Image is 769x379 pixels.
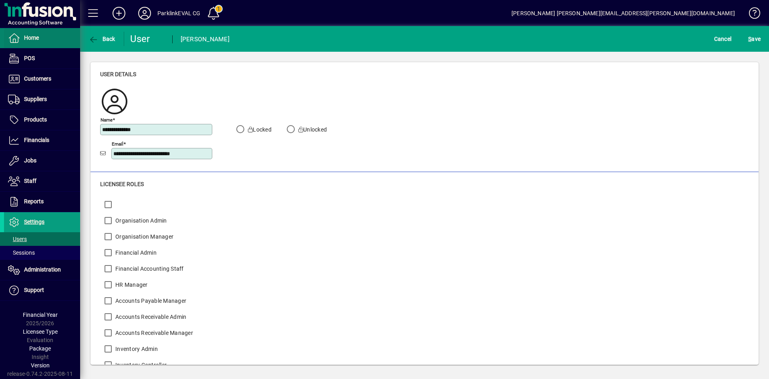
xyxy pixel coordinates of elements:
span: Jobs [24,157,36,164]
div: [PERSON_NAME] [PERSON_NAME][EMAIL_ADDRESS][PERSON_NAME][DOMAIN_NAME] [511,7,735,20]
span: Administration [24,266,61,273]
span: Back [89,36,115,42]
span: ave [748,32,761,45]
label: Inventory Admin [114,345,158,353]
span: Support [24,287,44,293]
a: Sessions [4,246,80,259]
button: Profile [132,6,157,20]
span: Version [31,362,50,369]
a: Knowledge Base [743,2,759,28]
button: Add [106,6,132,20]
label: Organisation Manager [114,233,173,241]
span: Reports [24,198,44,205]
a: Administration [4,260,80,280]
span: Customers [24,75,51,82]
span: Users [8,236,27,242]
a: Staff [4,171,80,191]
span: Settings [24,219,44,225]
a: Customers [4,69,80,89]
span: Financials [24,137,49,143]
a: POS [4,49,80,69]
span: S [748,36,751,42]
a: Jobs [4,151,80,171]
a: Products [4,110,80,130]
a: Reports [4,192,80,212]
a: Financials [4,130,80,150]
span: Cancel [714,32,732,45]
span: Licensee Type [23,328,58,335]
div: User [130,32,164,45]
label: Locked [246,126,272,134]
label: Financial Accounting Staff [114,265,184,273]
span: Staff [24,178,36,184]
label: Accounts Receivable Manager [114,329,193,337]
button: Back [87,32,117,46]
mat-label: Name [101,117,113,122]
label: Unlocked [297,126,327,134]
span: Sessions [8,249,35,256]
span: Products [24,116,47,123]
span: User details [100,71,136,77]
app-page-header-button: Back [80,32,124,46]
span: Financial Year [23,312,58,318]
span: Home [24,34,39,41]
div: [PERSON_NAME] [181,33,229,46]
span: POS [24,55,35,61]
button: Save [746,32,763,46]
span: Licensee roles [100,181,144,187]
label: Inventory Controller [114,361,167,369]
label: HR Manager [114,281,148,289]
button: Cancel [712,32,734,46]
label: Organisation Admin [114,217,167,225]
label: Accounts Receivable Admin [114,313,186,321]
span: Package [29,345,51,352]
div: ParklinkEVAL CG [157,7,201,20]
mat-label: Email [112,141,123,146]
a: Support [4,280,80,300]
label: Accounts Payable Manager [114,297,186,305]
a: Users [4,232,80,246]
span: Suppliers [24,96,47,102]
label: Financial Admin [114,249,157,257]
a: Suppliers [4,89,80,109]
a: Home [4,28,80,48]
